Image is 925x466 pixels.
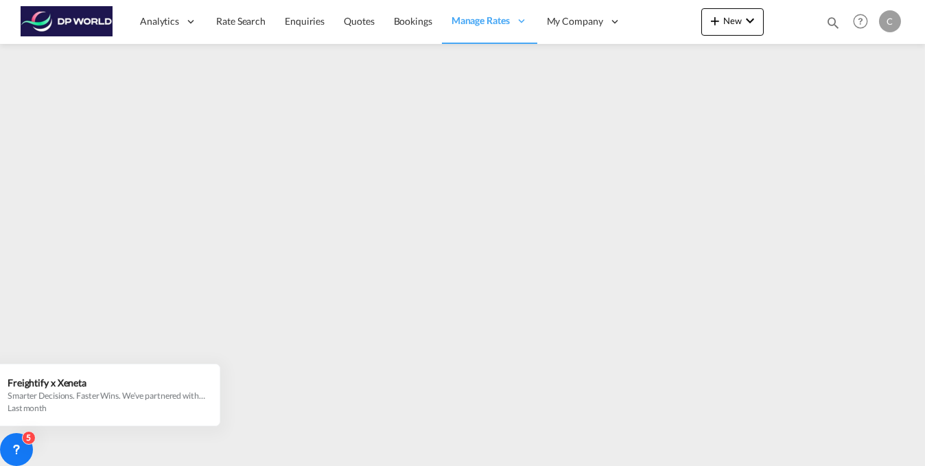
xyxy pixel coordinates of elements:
[452,14,510,27] span: Manage Rates
[707,12,723,29] md-icon: icon-plus 400-fg
[879,10,901,32] div: C
[140,14,179,28] span: Analytics
[547,14,603,28] span: My Company
[394,15,432,27] span: Bookings
[826,15,841,36] div: icon-magnify
[707,15,758,26] span: New
[742,12,758,29] md-icon: icon-chevron-down
[849,10,879,34] div: Help
[285,15,325,27] span: Enquiries
[21,6,113,37] img: c08ca190194411f088ed0f3ba295208c.png
[849,10,872,33] span: Help
[344,15,374,27] span: Quotes
[826,15,841,30] md-icon: icon-magnify
[701,8,764,36] button: icon-plus 400-fgNewicon-chevron-down
[216,15,266,27] span: Rate Search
